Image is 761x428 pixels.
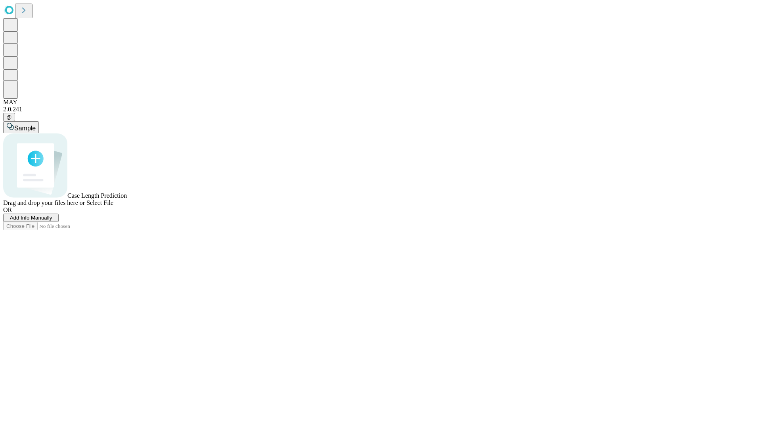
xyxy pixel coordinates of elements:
span: Drag and drop your files here or [3,199,85,206]
span: OR [3,206,12,213]
span: @ [6,114,12,120]
button: Add Info Manually [3,214,59,222]
span: Case Length Prediction [67,192,127,199]
span: Select File [86,199,113,206]
div: MAY [3,99,758,106]
span: Add Info Manually [10,215,52,221]
span: Sample [14,125,36,132]
button: @ [3,113,15,121]
button: Sample [3,121,39,133]
div: 2.0.241 [3,106,758,113]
